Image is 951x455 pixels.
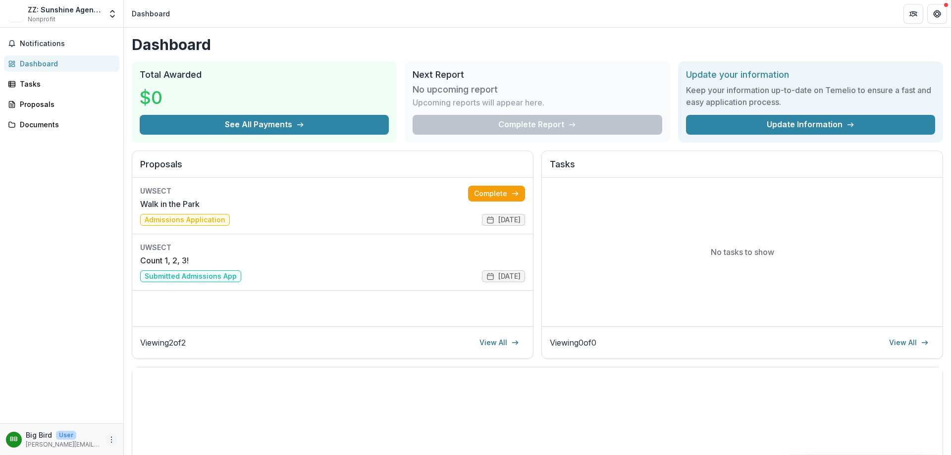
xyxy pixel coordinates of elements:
h2: Update your information [686,69,935,80]
img: ZZ: Sunshine Agency of Southeastern Connecticut [8,6,24,22]
button: Open entity switcher [106,4,119,24]
div: Dashboard [132,8,170,19]
p: No tasks to show [711,246,774,258]
p: [PERSON_NAME][EMAIL_ADDRESS][PERSON_NAME][DOMAIN_NAME] [26,440,102,449]
h3: No upcoming report [413,84,498,95]
a: Proposals [4,96,119,112]
h1: Dashboard [132,36,943,53]
a: Documents [4,116,119,133]
button: Notifications [4,36,119,51]
a: Count 1, 2, 3! [140,254,189,266]
h2: Tasks [550,159,935,178]
button: Partners [903,4,923,24]
a: Walk in the Park [140,198,200,210]
a: Dashboard [4,55,119,72]
h3: $0 [140,84,214,111]
nav: breadcrumb [128,6,174,21]
a: View All [883,335,935,351]
span: Notifications [20,40,115,48]
button: Get Help [927,4,947,24]
button: See All Payments [140,115,389,135]
a: View All [474,335,525,351]
h2: Next Report [413,69,662,80]
p: Viewing 0 of 0 [550,337,596,349]
p: Big Bird [26,430,52,440]
h2: Proposals [140,159,525,178]
div: Dashboard [20,58,111,69]
p: Upcoming reports will appear here. [413,97,544,108]
h3: Keep your information up-to-date on Temelio to ensure a fast and easy application process. [686,84,935,108]
div: Documents [20,119,111,130]
p: Viewing 2 of 2 [140,337,186,349]
div: Big Bird [10,436,18,443]
button: More [106,434,117,446]
span: Nonprofit [28,15,55,24]
p: User [56,431,76,440]
a: Complete [468,186,525,202]
div: Proposals [20,99,111,109]
a: Tasks [4,76,119,92]
h2: Total Awarded [140,69,389,80]
div: ZZ: Sunshine Agency of Southeastern [US_STATE] [28,4,102,15]
div: Tasks [20,79,111,89]
a: Update Information [686,115,935,135]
